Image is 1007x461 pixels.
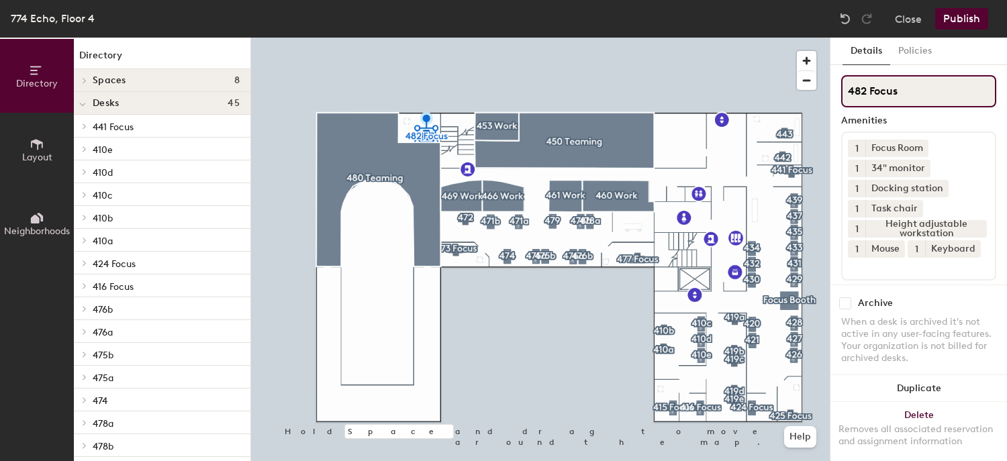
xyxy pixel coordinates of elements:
[93,236,113,247] span: 410a
[784,426,816,448] button: Help
[908,240,925,258] button: 1
[865,160,930,177] div: 34" monitor
[843,38,890,65] button: Details
[865,200,923,217] div: Task chair
[855,202,859,216] span: 1
[865,220,987,238] div: Height adjustable workstation
[93,395,107,407] span: 474
[848,200,865,217] button: 1
[858,298,893,309] div: Archive
[93,281,134,293] span: 416 Focus
[841,115,996,126] div: Amenities
[855,222,859,236] span: 1
[848,180,865,197] button: 1
[93,213,113,224] span: 410b
[848,160,865,177] button: 1
[865,140,928,157] div: Focus Room
[865,180,949,197] div: Docking station
[848,240,865,258] button: 1
[93,75,126,86] span: Spaces
[234,75,240,86] span: 8
[93,121,134,133] span: 441 Focus
[841,316,996,364] div: When a desk is archived it's not active in any user-facing features. Your organization is not bil...
[93,418,113,429] span: 478a
[16,78,58,89] span: Directory
[895,8,922,30] button: Close
[860,12,873,25] img: Redo
[935,8,988,30] button: Publish
[925,240,981,258] div: Keyboard
[830,375,1007,402] button: Duplicate
[855,242,859,256] span: 1
[93,167,113,178] span: 410d
[93,441,113,452] span: 478b
[93,98,119,109] span: Desks
[93,304,113,315] span: 476b
[915,242,918,256] span: 1
[855,182,859,196] span: 1
[838,12,852,25] img: Undo
[11,10,95,27] div: 774 Echo, Floor 4
[4,225,70,237] span: Neighborhoods
[830,402,1007,461] button: DeleteRemoves all associated reservation and assignment information
[93,350,113,361] span: 475b
[890,38,940,65] button: Policies
[74,48,250,69] h1: Directory
[855,162,859,176] span: 1
[228,98,240,109] span: 45
[838,423,999,448] div: Removes all associated reservation and assignment information
[855,142,859,156] span: 1
[93,144,113,156] span: 410e
[848,140,865,157] button: 1
[93,258,136,270] span: 424 Focus
[22,152,52,163] span: Layout
[93,372,113,384] span: 475a
[93,190,113,201] span: 410c
[865,240,905,258] div: Mouse
[93,327,113,338] span: 476a
[848,220,865,238] button: 1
